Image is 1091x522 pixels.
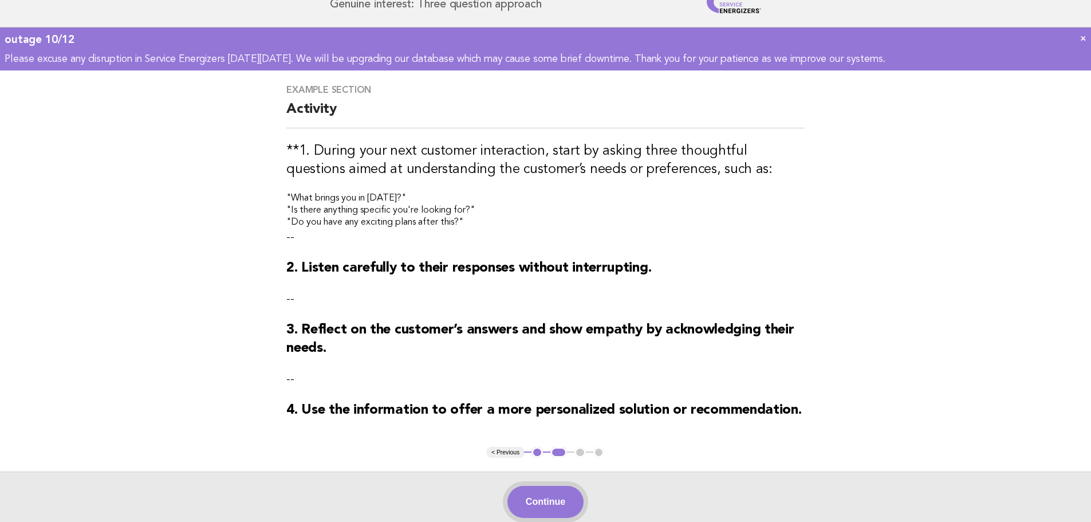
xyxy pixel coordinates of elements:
a: × [1080,32,1086,44]
h2: Activity [286,100,805,128]
strong: 3. Reflect on the customer’s answers and show empathy by acknowledging their needs. [286,323,794,355]
h3: Example Section [286,84,805,96]
strong: 2. Listen carefully to their responses without interrupting. [286,261,651,275]
button: < Previous [487,447,524,458]
h4: "Is there anything specific you're looking for?" [286,205,805,217]
h4: "Do you have any exciting plans after this?" [286,217,805,229]
h3: **1. During your next customer interaction, start by asking three thoughtful questions aimed at u... [286,142,805,179]
p: -- [286,291,805,307]
p: -- [286,371,805,387]
p: Please excuse any disruption in Service Energizers [DATE][DATE]. We will be upgrading our databas... [5,53,1086,66]
p: -- [286,229,805,245]
strong: 4. Use the information to offer a more personalized solution or recommendation. [286,403,801,417]
button: 1 [531,447,543,458]
h4: "What brings you in [DATE]?" [286,193,805,205]
button: 2 [550,447,567,458]
button: Continue [507,486,584,518]
div: outage 10/12 [5,32,1086,47]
